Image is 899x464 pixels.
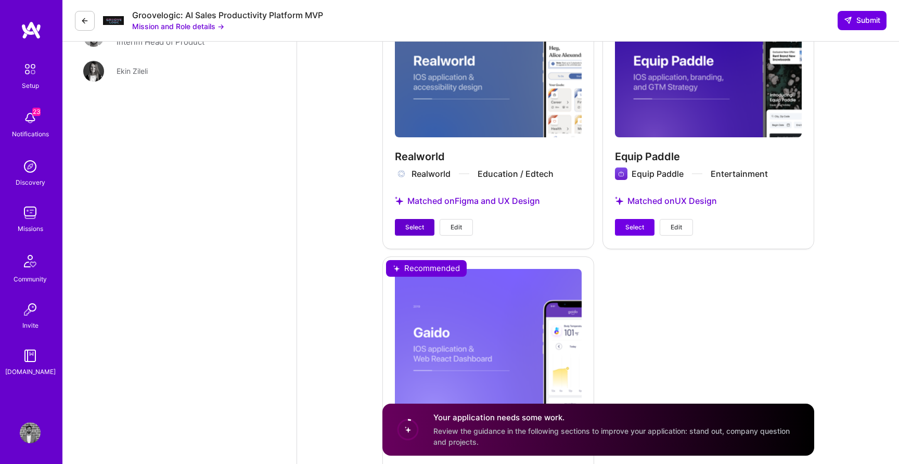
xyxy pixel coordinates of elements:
div: Ekin Zileli [117,66,148,76]
h4: Your application needs some work. [433,413,802,423]
div: Interim Head of Product [117,36,204,48]
button: Submit [838,11,887,30]
img: Company Logo [103,16,124,25]
img: User Avatar [83,61,104,82]
span: Select [405,223,424,232]
span: Select [625,223,644,232]
div: Setup [22,80,39,91]
img: discovery [20,156,41,177]
a: User AvatarEkin Zileli [83,61,276,82]
div: Invite [22,320,38,331]
button: Edit [440,219,473,236]
span: Review the guidance in the following sections to improve your application: stand out, company que... [433,427,790,446]
div: Missions [18,223,43,234]
img: bell [20,108,41,128]
div: [DOMAIN_NAME] [5,366,56,377]
button: Edit [660,219,693,236]
a: User Avatar [17,422,43,443]
img: Community [18,249,43,274]
img: setup [19,58,41,80]
img: guide book [20,345,41,366]
button: Select [395,219,434,236]
img: logo [21,21,42,40]
button: Select [615,219,654,236]
img: teamwork [20,202,41,223]
img: Invite [20,299,41,320]
div: Discovery [16,177,45,188]
i: icon LeftArrowDark [81,17,89,25]
span: Submit [844,15,880,25]
button: Mission and Role details → [132,21,224,32]
i: icon SendLight [844,16,852,24]
span: Edit [671,223,682,232]
div: Notifications [12,128,49,139]
span: Edit [451,223,462,232]
div: Community [14,274,47,285]
div: Groovelogic: AI Sales Productivity Platform MVP [132,10,323,21]
img: User Avatar [20,422,41,443]
span: 23 [32,108,41,116]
